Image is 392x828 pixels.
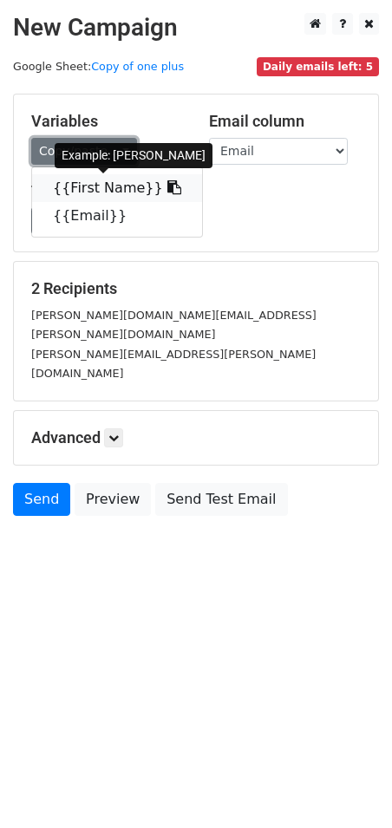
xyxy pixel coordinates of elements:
small: Google Sheet: [13,60,184,73]
a: Send [13,483,70,516]
span: Daily emails left: 5 [257,57,379,76]
h2: New Campaign [13,13,379,42]
a: Copy/paste... [31,138,137,165]
a: Copy of one plus [91,60,184,73]
a: Send Test Email [155,483,287,516]
a: {{First Name}} [32,174,202,202]
a: Daily emails left: 5 [257,60,379,73]
h5: Variables [31,112,183,131]
h5: Email column [209,112,361,131]
h5: 2 Recipients [31,279,361,298]
a: {{Email}} [32,202,202,230]
a: Preview [75,483,151,516]
small: [PERSON_NAME][DOMAIN_NAME][EMAIL_ADDRESS][PERSON_NAME][DOMAIN_NAME] [31,309,317,342]
small: [PERSON_NAME][EMAIL_ADDRESS][PERSON_NAME][DOMAIN_NAME] [31,348,316,381]
iframe: Chat Widget [305,745,392,828]
div: Example: [PERSON_NAME] [55,143,212,168]
h5: Advanced [31,428,361,447]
